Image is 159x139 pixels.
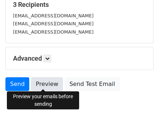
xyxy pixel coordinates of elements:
[123,104,159,139] div: Widget de chat
[5,77,29,91] a: Send
[13,29,94,35] small: [EMAIL_ADDRESS][DOMAIN_NAME]
[123,104,159,139] iframe: Chat Widget
[13,13,94,18] small: [EMAIL_ADDRESS][DOMAIN_NAME]
[13,1,146,9] h5: 3 Recipients
[13,55,146,62] h5: Advanced
[7,91,79,109] div: Preview your emails before sending
[13,21,94,26] small: [EMAIL_ADDRESS][DOMAIN_NAME]
[65,77,120,91] a: Send Test Email
[31,77,63,91] a: Preview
